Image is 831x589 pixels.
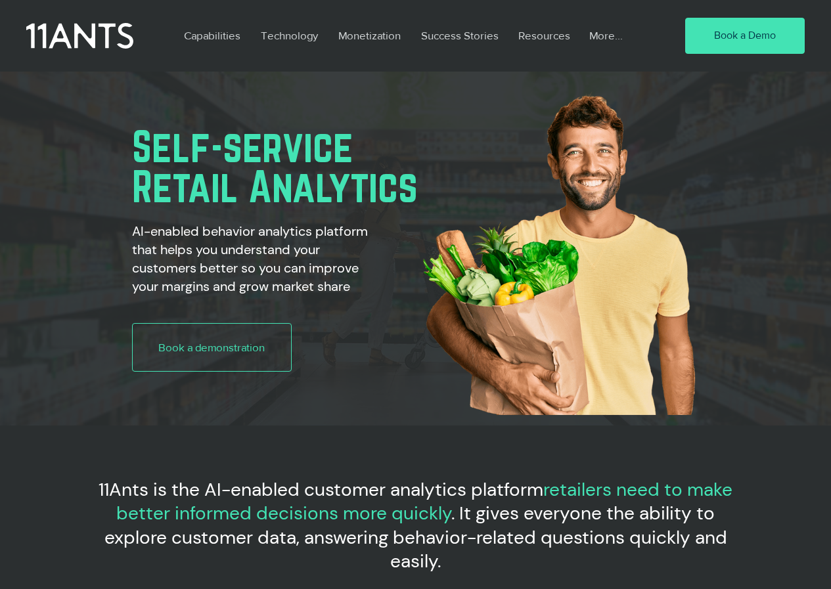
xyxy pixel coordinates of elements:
p: Resources [512,20,577,51]
p: More... [583,20,629,51]
span: 11Ants is the AI-enabled customer analytics platform [99,477,543,502]
span: Self-service [132,122,353,170]
a: Capabilities [174,20,251,51]
p: Monetization [332,20,407,51]
p: Capabilities [177,20,247,51]
span: retailers need to make better informed decisions more quickly [116,477,732,525]
span: Book a Demo [714,28,776,43]
a: Book a Demo [685,18,805,55]
nav: Site [174,20,647,51]
span: . It gives everyone the ability to explore customer data, answering behavior-related questions qu... [104,501,727,573]
p: Success Stories [415,20,505,51]
a: Monetization [328,20,411,51]
p: Technology [254,20,325,51]
a: Success Stories [411,20,508,51]
span: Book a demonstration [158,339,265,355]
h2: AI-enabled behavior analytics platform that helps you understand your customers better so you can... [132,222,384,295]
a: Technology [251,20,328,51]
a: Book a demonstration [132,323,292,372]
span: Retail Analytics [132,162,418,210]
a: Resources [508,20,579,51]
